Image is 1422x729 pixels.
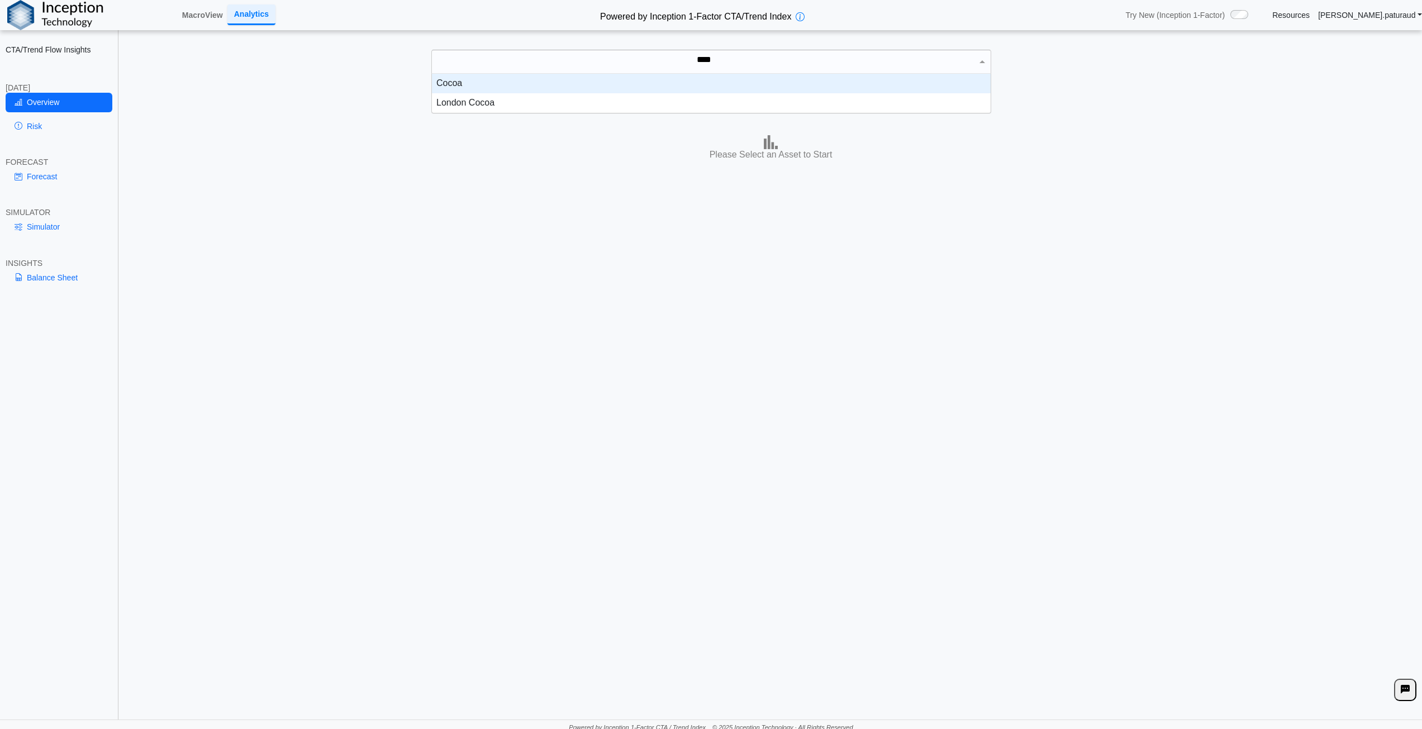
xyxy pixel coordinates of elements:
h3: Please Select an Asset to Start [122,149,1419,161]
div: SIMULATOR [6,207,112,217]
h5: Positioning data updated at previous day close; Price and Flow estimates updated intraday (15-min... [126,106,1416,113]
h2: Powered by Inception 1-Factor CTA/Trend Index [596,7,796,23]
img: bar-chart.png [764,135,778,149]
a: Resources [1272,10,1310,20]
div: London Cocoa [432,93,991,113]
div: Cocoa [432,74,991,93]
a: [PERSON_NAME].paturaud [1318,10,1422,20]
div: grid [432,74,991,113]
span: Try New (Inception 1-Factor) [1126,10,1225,20]
a: Simulator [6,217,112,236]
h2: CTA/Trend Flow Insights [6,45,112,55]
a: Analytics [227,4,275,25]
a: Risk [6,117,112,136]
a: Forecast [6,167,112,186]
a: MacroView [178,6,227,25]
div: INSIGHTS [6,258,112,268]
div: FORECAST [6,157,112,167]
a: Balance Sheet [6,268,112,287]
a: Overview [6,93,112,112]
div: [DATE] [6,83,112,93]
